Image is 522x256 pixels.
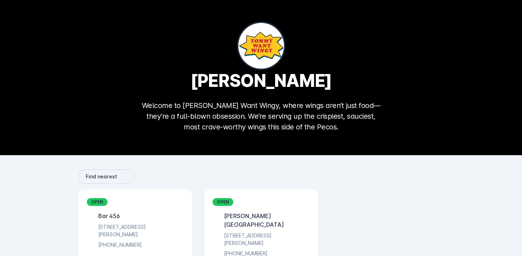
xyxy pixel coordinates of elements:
[221,212,310,229] div: [PERSON_NAME][GEOGRAPHIC_DATA]
[95,223,184,238] div: [STREET_ADDRESS][PERSON_NAME]
[95,212,120,220] div: Bar 456
[86,174,117,179] span: Find nearest
[221,232,310,247] div: [STREET_ADDRESS][PERSON_NAME]
[87,198,108,206] div: OPEN
[95,241,142,250] div: [PHONE_NUMBER]
[213,198,233,206] div: OPEN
